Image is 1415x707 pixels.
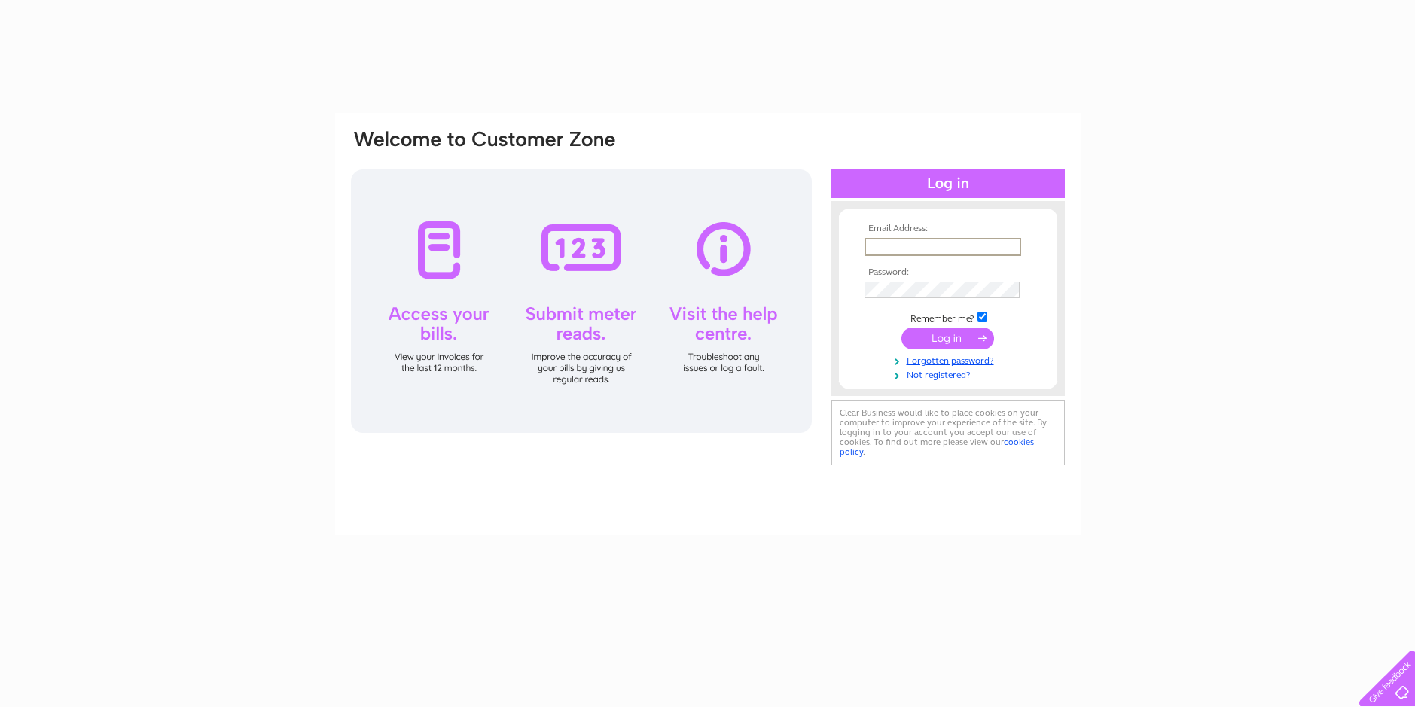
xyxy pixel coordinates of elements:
th: Password: [861,267,1035,278]
input: Submit [901,328,994,349]
a: Not registered? [865,367,1035,381]
td: Remember me? [861,309,1035,325]
a: Forgotten password? [865,352,1035,367]
th: Email Address: [861,224,1035,234]
a: cookies policy [840,437,1034,457]
div: Clear Business would like to place cookies on your computer to improve your experience of the sit... [831,400,1065,465]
